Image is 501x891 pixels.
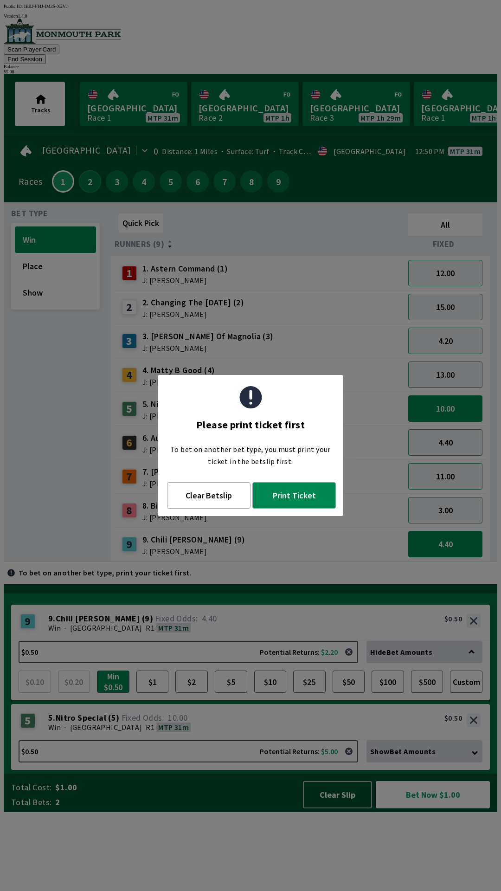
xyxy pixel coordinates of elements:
[196,413,305,436] div: Please print ticket first
[264,490,324,501] span: Print Ticket
[158,436,343,475] div: To bet on another bet type, you must print your ticket in the betslip first.
[179,490,239,501] span: Clear Betslip
[252,482,336,509] button: Print Ticket
[167,482,250,509] button: Clear Betslip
